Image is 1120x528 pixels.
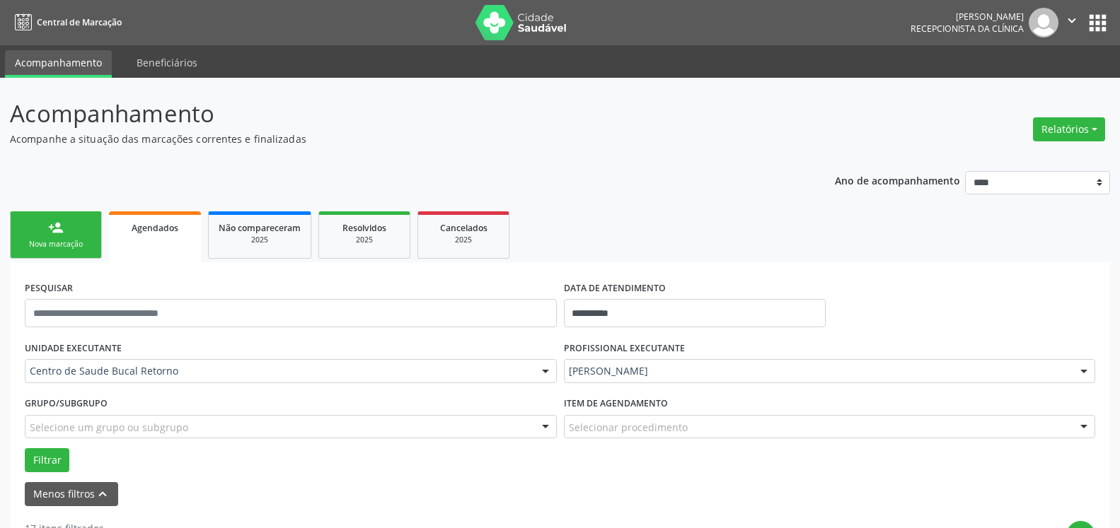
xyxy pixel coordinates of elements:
span: Cancelados [440,222,487,234]
span: Agendados [132,222,178,234]
label: PROFISSIONAL EXECUTANTE [564,337,685,359]
div: 2025 [428,235,499,245]
div: 2025 [219,235,301,245]
span: Resolvidos [342,222,386,234]
label: UNIDADE EXECUTANTE [25,337,122,359]
div: [PERSON_NAME] [911,11,1024,23]
label: Item de agendamento [564,393,668,415]
label: DATA DE ATENDIMENTO [564,277,666,299]
span: Central de Marcação [37,16,122,28]
label: PESQUISAR [25,277,73,299]
span: Recepcionista da clínica [911,23,1024,35]
div: Nova marcação [21,239,91,250]
span: Selecionar procedimento [569,420,688,435]
p: Acompanhamento [10,96,780,131]
button:  [1058,8,1085,37]
p: Acompanhe a situação das marcações correntes e finalizadas [10,131,780,146]
button: apps [1085,11,1110,35]
a: Acompanhamento [5,50,112,78]
button: Menos filtroskeyboard_arrow_up [25,482,118,507]
span: Selecione um grupo ou subgrupo [30,420,188,435]
img: img [1029,8,1058,37]
button: Relatórios [1033,117,1105,141]
label: Grupo/Subgrupo [25,393,108,415]
span: Centro de Saude Bucal Retorno [30,364,528,378]
span: [PERSON_NAME] [569,364,1067,378]
a: Beneficiários [127,50,207,75]
a: Central de Marcação [10,11,122,34]
button: Filtrar [25,448,69,472]
i:  [1064,13,1080,28]
div: 2025 [329,235,400,245]
div: person_add [48,220,64,235]
p: Ano de acompanhamento [835,171,960,189]
i: keyboard_arrow_up [95,486,110,502]
span: Não compareceram [219,222,301,234]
